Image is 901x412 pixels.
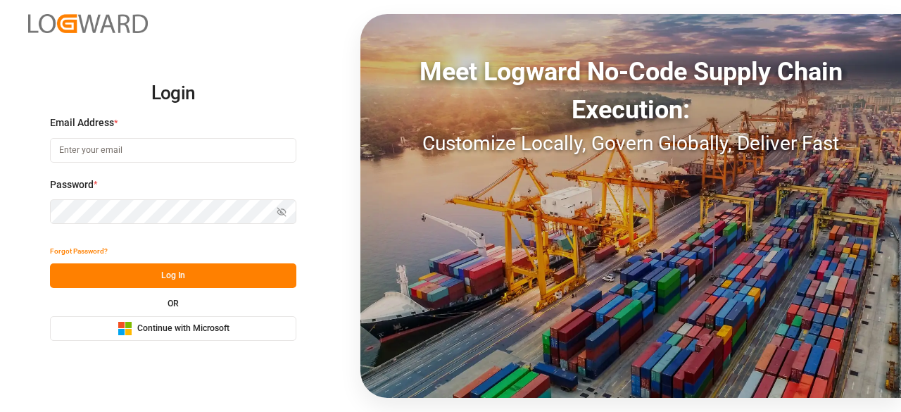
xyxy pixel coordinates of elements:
[50,316,296,341] button: Continue with Microsoft
[168,299,179,308] small: OR
[360,53,901,129] div: Meet Logward No-Code Supply Chain Execution:
[50,116,114,130] span: Email Address
[28,14,148,33] img: Logward_new_orange.png
[360,129,901,158] div: Customize Locally, Govern Globally, Deliver Fast
[50,263,296,288] button: Log In
[50,71,296,116] h2: Login
[50,239,108,263] button: Forgot Password?
[50,177,94,192] span: Password
[137,323,229,335] span: Continue with Microsoft
[50,138,296,163] input: Enter your email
